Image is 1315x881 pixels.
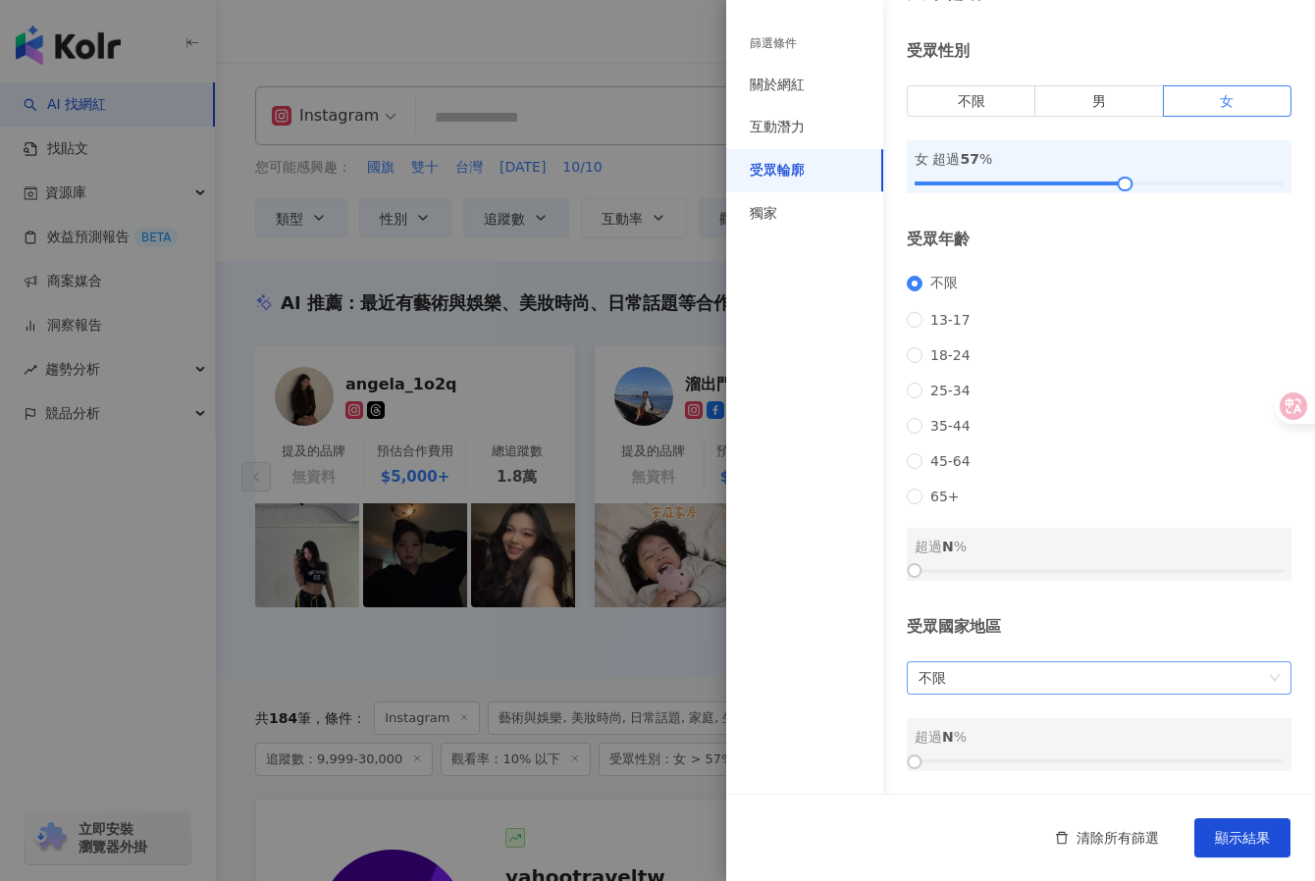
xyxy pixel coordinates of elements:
div: 受眾性別 [907,40,1291,62]
span: delete [1055,831,1069,845]
button: 清除所有篩選 [1035,818,1179,857]
span: 25-34 [922,383,978,398]
div: 受眾輪廓 [750,161,805,181]
span: 65+ [922,489,968,504]
span: 不限 [922,275,966,292]
button: 顯示結果 [1194,818,1290,857]
span: 顯示結果 [1215,830,1270,846]
span: N [942,539,954,554]
div: 女 超過 % [915,148,1284,170]
span: 45-64 [922,453,978,469]
span: N [942,729,954,745]
div: 超過 % [915,536,1284,557]
div: 互動潛力 [750,118,805,137]
div: 受眾國家地區 [907,616,1291,638]
div: 關於網紅 [750,76,805,95]
span: 18-24 [922,347,978,363]
span: 女 [1220,93,1234,109]
div: 篩選條件 [750,35,797,52]
div: 獨家 [750,204,777,224]
span: 不限 [919,662,1280,694]
span: 57 [960,151,978,167]
div: 超過 % [915,726,1284,748]
span: 不限 [958,93,985,109]
span: 男 [1092,93,1106,109]
span: 清除所有篩選 [1077,830,1159,846]
div: 受眾年齡 [907,229,1291,250]
span: 13-17 [922,312,978,328]
span: 35-44 [922,418,978,434]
